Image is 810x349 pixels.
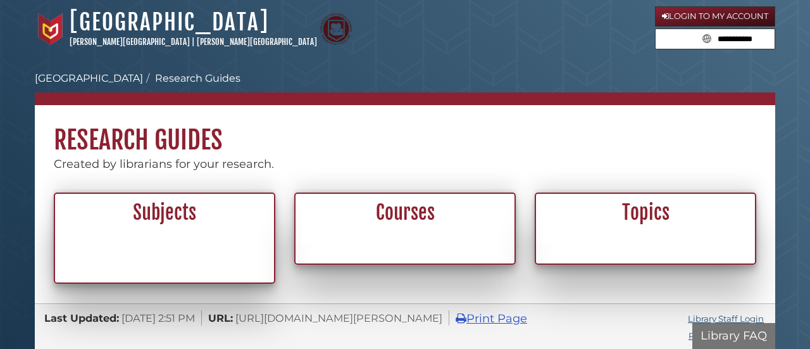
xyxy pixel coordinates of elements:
[35,105,775,156] h1: Research Guides
[320,13,352,45] img: Calvin Theological Seminary
[456,313,466,324] i: Print Page
[699,29,715,46] button: Search
[688,314,764,324] a: Library Staff Login
[62,201,267,225] h2: Subjects
[70,8,269,36] a: [GEOGRAPHIC_DATA]
[456,312,527,326] a: Print Page
[655,6,775,27] a: Login to My Account
[208,312,233,324] span: URL:
[192,37,195,47] span: |
[543,201,748,225] h2: Topics
[197,37,317,47] a: [PERSON_NAME][GEOGRAPHIC_DATA]
[655,29,775,50] form: Search library guides, policies, and FAQs.
[235,312,442,324] span: [URL][DOMAIN_NAME][PERSON_NAME]
[155,72,240,84] a: Research Guides
[44,312,119,324] span: Last Updated:
[35,13,66,45] img: Calvin University
[121,312,195,324] span: [DATE] 2:51 PM
[302,201,508,225] h2: Courses
[54,157,274,171] span: Created by librarians for your research.
[35,72,143,84] a: [GEOGRAPHIC_DATA]
[692,323,775,349] button: Library FAQ
[688,331,764,341] a: Report a problem.
[35,71,775,105] nav: breadcrumb
[70,37,190,47] a: [PERSON_NAME][GEOGRAPHIC_DATA]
